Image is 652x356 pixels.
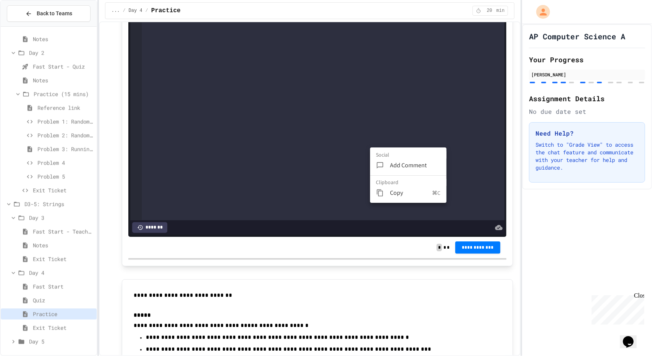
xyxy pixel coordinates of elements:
span: Copy [390,188,432,197]
div: Chat with us now!Close [3,3,53,49]
span: Add Comment [390,161,440,170]
iframe: chat widget [589,292,644,325]
li: Social [376,151,447,159]
p: ⌘C [432,189,440,197]
li: Clipboard [376,179,447,186]
iframe: chat widget [620,325,644,348]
